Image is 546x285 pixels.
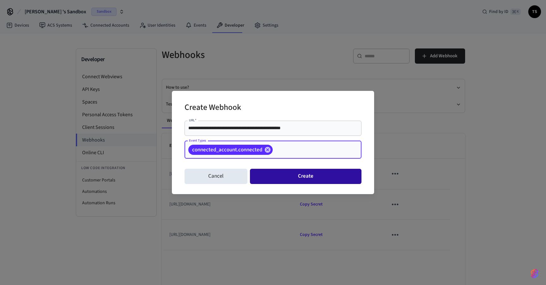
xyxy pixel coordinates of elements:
span: connected_account.connected [188,147,266,153]
img: SeamLogoGradient.69752ec5.svg [531,269,538,279]
button: Create [250,169,361,184]
label: Event Types [189,138,206,143]
div: connected_account.connected [188,145,273,155]
button: Cancel [185,169,247,184]
label: URL [189,118,196,123]
h2: Create Webhook [185,98,241,118]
